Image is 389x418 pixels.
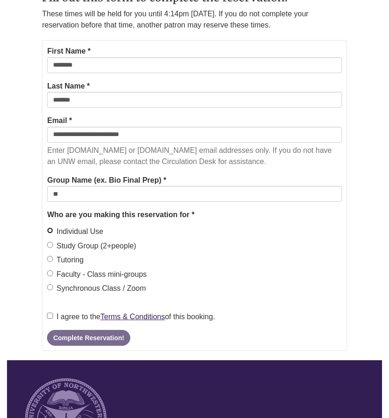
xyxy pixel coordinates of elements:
[47,227,53,233] input: Individual Use
[47,240,136,252] label: Study Group (2+people)
[47,254,83,266] label: Tutoring
[42,8,347,31] p: These times will be held for you until 4:14pm [DATE]. If you do not complete your reservation bef...
[47,145,342,167] p: Enter [DOMAIN_NAME] or [DOMAIN_NAME] email addresses only. If you do not have an UNW email, pleas...
[47,209,342,221] legend: Who are you making this reservation for *
[47,270,53,276] input: Faculty - Class mini-groups
[47,330,130,346] button: Complete Reservation!
[47,284,53,290] input: Synchronous Class / Zoom
[47,226,103,238] label: Individual Use
[47,115,72,127] label: Email *
[47,282,146,295] label: Synchronous Class / Zoom
[47,242,53,248] input: Study Group (2+people)
[101,313,165,321] a: Terms & Conditions
[47,311,215,323] label: I agree to the of this booking.
[47,313,53,319] input: I agree to theTerms & Conditionsof this booking.
[47,268,147,281] label: Faculty - Class mini-groups
[47,174,166,186] label: Group Name (ex. Bio Final Prep) *
[47,80,90,92] label: Last Name *
[47,45,90,57] label: First Name *
[47,256,53,262] input: Tutoring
